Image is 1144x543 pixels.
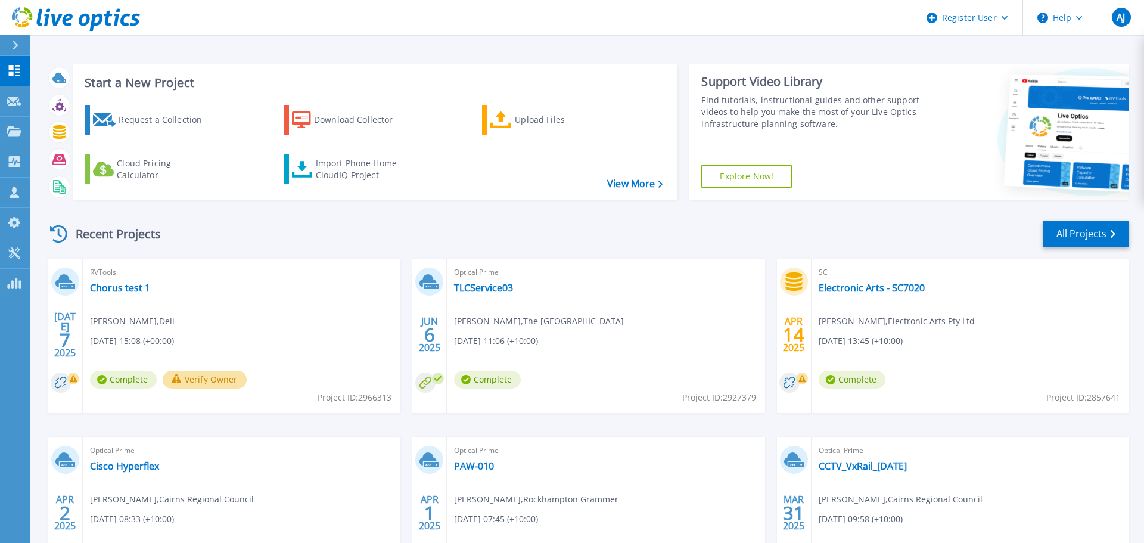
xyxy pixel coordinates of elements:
[454,266,757,279] span: Optical Prime
[90,334,174,347] span: [DATE] 15:08 (+00:00)
[819,334,903,347] span: [DATE] 13:45 (+10:00)
[819,315,975,328] span: [PERSON_NAME] , Electronic Arts Pty Ltd
[454,460,494,472] a: PAW-010
[819,444,1122,457] span: Optical Prime
[701,94,925,130] div: Find tutorials, instructional guides and other support videos to help you make the most of your L...
[284,105,416,135] a: Download Collector
[85,105,217,135] a: Request a Collection
[316,157,409,181] div: Import Phone Home CloudIQ Project
[819,371,885,389] span: Complete
[454,493,618,506] span: [PERSON_NAME] , Rockhampton Grammer
[314,108,409,132] div: Download Collector
[783,508,804,518] span: 31
[1043,221,1129,247] a: All Projects
[85,154,217,184] a: Cloud Pricing Calculator
[454,371,521,389] span: Complete
[424,508,435,518] span: 1
[819,493,983,506] span: [PERSON_NAME] , Cairns Regional Council
[783,330,804,340] span: 14
[454,282,513,294] a: TLCService03
[54,313,76,356] div: [DATE] 2025
[454,315,624,328] span: [PERSON_NAME] , The [GEOGRAPHIC_DATA]
[163,371,247,389] button: Verify Owner
[454,513,538,526] span: [DATE] 07:45 (+10:00)
[90,282,150,294] a: Chorus test 1
[1046,391,1120,404] span: Project ID: 2857641
[318,391,391,404] span: Project ID: 2966313
[117,157,212,181] div: Cloud Pricing Calculator
[90,266,393,279] span: RVTools
[418,491,441,535] div: APR 2025
[85,76,663,89] h3: Start a New Project
[90,493,254,506] span: [PERSON_NAME] , Cairns Regional Council
[819,460,907,472] a: CCTV_VxRail_[DATE]
[119,108,214,132] div: Request a Collection
[701,74,925,89] div: Support Video Library
[454,444,757,457] span: Optical Prime
[90,315,175,328] span: [PERSON_NAME] , Dell
[1117,13,1125,22] span: AJ
[54,491,76,535] div: APR 2025
[90,371,157,389] span: Complete
[90,444,393,457] span: Optical Prime
[782,491,805,535] div: MAR 2025
[819,266,1122,279] span: SC
[482,105,615,135] a: Upload Files
[782,313,805,356] div: APR 2025
[46,219,177,249] div: Recent Projects
[90,513,174,526] span: [DATE] 08:33 (+10:00)
[682,391,756,404] span: Project ID: 2927379
[701,165,792,188] a: Explore Now!
[60,335,70,345] span: 7
[819,282,925,294] a: Electronic Arts - SC7020
[454,334,538,347] span: [DATE] 11:06 (+10:00)
[60,508,70,518] span: 2
[819,513,903,526] span: [DATE] 09:58 (+10:00)
[607,178,663,190] a: View More
[418,313,441,356] div: JUN 2025
[90,460,159,472] a: Cisco Hyperflex
[515,108,610,132] div: Upload Files
[424,330,435,340] span: 6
